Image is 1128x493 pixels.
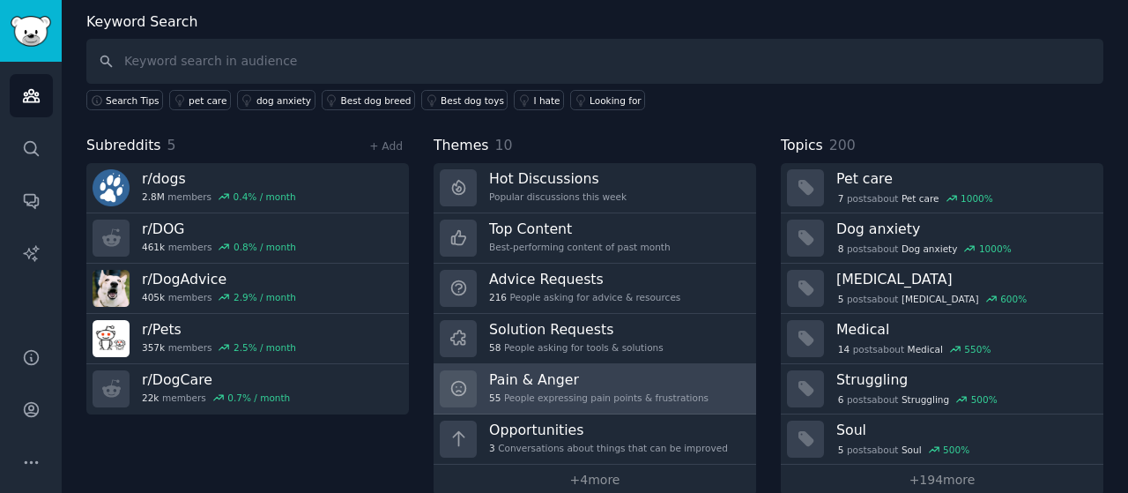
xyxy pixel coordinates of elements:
[142,291,296,303] div: members
[489,341,501,354] span: 58
[86,163,409,213] a: r/dogs2.8Mmembers0.4% / month
[142,241,296,253] div: members
[434,364,756,415] a: Pain & Anger55People expressing pain points & frustrations
[234,341,296,354] div: 2.5 % / month
[86,264,409,314] a: r/DogAdvice405kmembers2.9% / month
[142,341,296,354] div: members
[142,241,165,253] span: 461k
[489,190,627,203] div: Popular discussions this week
[943,444,969,456] div: 500 %
[836,370,1091,389] h3: Struggling
[189,94,226,107] div: pet care
[434,264,756,314] a: Advice Requests216People asking for advice & resources
[434,314,756,364] a: Solution Requests58People asking for tools & solutions
[234,291,296,303] div: 2.9 % / month
[489,442,495,454] span: 3
[1000,293,1027,305] div: 600 %
[590,94,642,107] div: Looking for
[533,94,560,107] div: I hate
[86,13,197,30] label: Keyword Search
[167,137,176,153] span: 5
[93,270,130,307] img: DogAdvice
[322,90,416,110] a: Best dog breed
[489,291,680,303] div: People asking for advice & resources
[142,270,296,288] h3: r/ DogAdvice
[489,320,664,339] h3: Solution Requests
[86,90,163,110] button: Search Tips
[908,343,943,355] span: Medical
[838,192,844,205] span: 7
[489,169,627,188] h3: Hot Discussions
[341,94,412,107] div: Best dog breed
[234,241,296,253] div: 0.8 % / month
[489,392,709,404] div: People expressing pain points & frustrations
[836,190,995,206] div: post s about
[434,135,489,157] span: Themes
[86,314,409,364] a: r/Pets357kmembers2.5% / month
[142,291,165,303] span: 405k
[434,415,756,465] a: Opportunities3Conversations about things that can be improved
[838,444,844,456] span: 5
[495,137,513,153] span: 10
[838,293,844,305] span: 5
[489,341,664,354] div: People asking for tools & solutions
[838,393,844,406] span: 6
[971,393,998,406] div: 500 %
[838,243,844,255] span: 8
[489,442,728,454] div: Conversations about things that can be improved
[781,213,1103,264] a: Dog anxiety8postsaboutDog anxiety1000%
[514,90,564,110] a: I hate
[142,370,290,389] h3: r/ DogCare
[781,314,1103,364] a: Medical14postsaboutMedical550%
[781,163,1103,213] a: Pet care7postsaboutPet care1000%
[489,392,501,404] span: 55
[441,94,504,107] div: Best dog toys
[902,243,958,255] span: Dog anxiety
[836,320,1091,339] h3: Medical
[836,270,1091,288] h3: [MEDICAL_DATA]
[369,140,403,153] a: + Add
[142,392,159,404] span: 22k
[489,270,680,288] h3: Advice Requests
[570,90,645,110] a: Looking for
[781,364,1103,415] a: Struggling6postsaboutStruggling500%
[836,169,1091,188] h3: Pet care
[781,415,1103,465] a: Soul5postsaboutSoul500%
[86,39,1103,84] input: Keyword search in audience
[86,364,409,415] a: r/DogCare22kmembers0.7% / month
[961,192,993,205] div: 1000 %
[227,392,290,404] div: 0.7 % / month
[142,220,296,238] h3: r/ DOG
[489,421,728,439] h3: Opportunities
[86,135,161,157] span: Subreddits
[489,220,671,238] h3: Top Content
[93,169,130,206] img: dogs
[902,444,922,456] span: Soul
[256,94,311,107] div: dog anxiety
[836,291,1028,307] div: post s about
[489,370,709,389] h3: Pain & Anger
[836,220,1091,238] h3: Dog anxiety
[86,213,409,264] a: r/DOG461kmembers0.8% / month
[838,343,850,355] span: 14
[106,94,160,107] span: Search Tips
[142,169,296,188] h3: r/ dogs
[421,90,508,110] a: Best dog toys
[142,190,165,203] span: 2.8M
[902,192,939,205] span: Pet care
[169,90,231,110] a: pet care
[829,137,856,153] span: 200
[836,442,971,458] div: post s about
[836,241,1013,257] div: post s about
[836,392,998,407] div: post s about
[434,213,756,264] a: Top ContentBest-performing content of past month
[11,16,51,47] img: GummySearch logo
[142,190,296,203] div: members
[964,343,991,355] div: 550 %
[237,90,315,110] a: dog anxiety
[902,393,949,406] span: Struggling
[489,241,671,253] div: Best-performing content of past month
[489,291,507,303] span: 216
[142,320,296,339] h3: r/ Pets
[836,341,992,357] div: post s about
